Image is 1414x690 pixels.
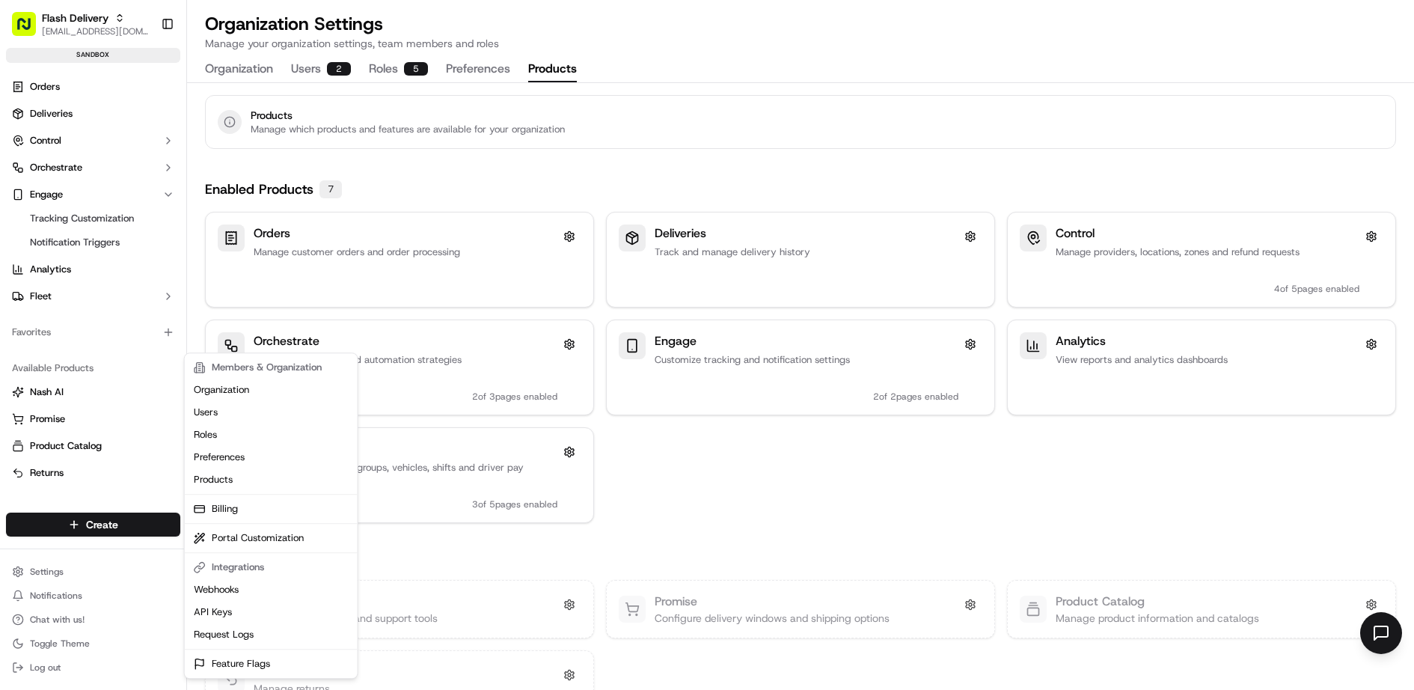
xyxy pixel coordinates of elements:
[30,216,114,231] span: Knowledge Base
[188,578,355,601] a: Webhooks
[1274,283,1359,295] span: 4 of 5 pages enabled
[15,59,272,83] p: Welcome 👋
[188,356,355,379] div: Members & Organization
[1056,593,1259,611] h3: Product Catalog
[188,401,355,424] a: Users
[1056,245,1359,259] p: Manage providers, locations, zones and refund requests
[51,157,189,169] div: We're available if you need us!
[472,391,557,403] span: 2 of 3 pages enabled
[30,80,60,94] span: Orders
[30,385,64,399] span: Nash AI
[30,662,61,674] span: Log out
[369,57,428,82] button: Roles
[655,353,958,367] p: Customize tracking and notification settings
[6,356,180,380] div: Available Products
[149,253,181,264] span: Pylon
[15,14,45,44] img: Nash
[15,142,42,169] img: 1736555255976-a54dd68f-1ca7-489b-9aae-adbdc363a1c4
[254,245,557,259] p: Manage customer orders and order processing
[873,391,958,403] span: 2 of 2 pages enabled
[472,498,557,510] span: 3 of 5 pages enabled
[30,263,71,276] span: Analytics
[30,134,61,147] span: Control
[188,498,355,520] a: Billing
[254,353,557,367] p: Configure workflows and automation strategies
[655,225,958,242] h3: Deliveries
[6,320,180,344] div: Favorites
[105,252,181,264] a: Powered byPylon
[30,107,73,120] span: Deliveries
[1056,611,1259,626] p: Manage product information and catalogs
[188,379,355,401] a: Organization
[30,614,85,626] span: Chat with us!
[188,424,355,446] a: Roles
[39,96,269,112] input: Got a question? Start typing here...
[205,36,499,51] p: Manage your organization settings, team members and roles
[254,225,557,242] h3: Orders
[254,461,557,474] p: Manage drivers, driver groups, vehicles, shifts and driver pay
[51,142,245,157] div: Start new chat
[1056,225,1359,242] h3: Control
[15,218,27,230] div: 📗
[30,566,64,578] span: Settings
[188,468,355,491] a: Products
[30,590,82,602] span: Notifications
[30,439,102,453] span: Product Catalog
[254,147,272,165] button: Start new chat
[30,466,64,480] span: Returns
[126,218,138,230] div: 💻
[30,638,90,650] span: Toggle Theme
[188,653,355,675] a: Feature Flags
[188,623,355,646] a: Request Logs
[188,601,355,623] a: API Keys
[9,210,120,237] a: 📗Knowledge Base
[120,210,246,237] a: 💻API Documentation
[251,108,565,123] h3: Products
[188,446,355,468] a: Preferences
[30,161,82,174] span: Orchestrate
[1056,353,1359,367] p: View reports and analytics dashboards
[188,556,355,578] div: Integrations
[6,48,180,63] div: sandbox
[404,62,428,76] div: 5
[655,332,958,350] h3: Engage
[141,216,240,231] span: API Documentation
[655,245,958,259] p: Track and manage delivery history
[205,179,313,200] h2: Enabled Products
[30,290,52,303] span: Fleet
[254,332,557,350] h3: Orchestrate
[188,527,355,549] a: Portal Customization
[30,212,134,225] span: Tracking Customization
[1360,612,1402,654] button: Open chat
[254,440,557,458] h3: Fleet
[655,611,890,626] p: Configure delivery windows and shipping options
[319,180,342,198] div: 7
[42,25,149,37] span: [EMAIL_ADDRESS][DOMAIN_NAME]
[528,57,577,82] button: Products
[30,188,63,201] span: Engage
[251,123,565,136] p: Manage which products and features are available for your organization
[86,517,118,532] span: Create
[205,57,273,82] button: Organization
[446,57,510,82] button: Preferences
[291,57,351,82] button: Users
[1056,332,1359,350] h3: Analytics
[205,12,499,36] h1: Organization Settings
[327,62,351,76] div: 2
[655,593,890,611] h3: Promise
[30,412,65,426] span: Promise
[30,236,120,249] span: Notification Triggers
[42,10,108,25] span: Flash Delivery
